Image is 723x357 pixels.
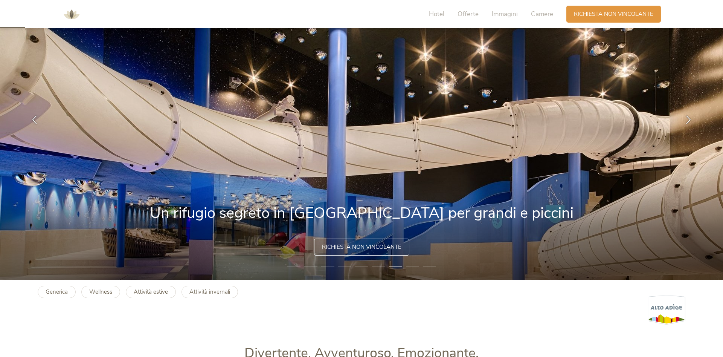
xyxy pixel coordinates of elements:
[492,10,518,18] span: Immagini
[134,288,168,296] b: Attività estive
[429,10,444,18] span: Hotel
[126,286,176,298] a: Attività estive
[60,3,83,26] img: AMONTI & LUNARIS Wellnessresort
[189,288,230,296] b: Attività invernali
[322,243,401,251] span: Richiesta non vincolante
[81,286,120,298] a: Wellness
[458,10,479,18] span: Offerte
[46,288,68,296] b: Generica
[531,10,553,18] span: Camere
[89,288,112,296] b: Wellness
[60,11,83,17] a: AMONTI & LUNARIS Wellnessresort
[574,10,653,18] span: Richiesta non vincolante
[648,295,685,325] img: Alto Adige
[182,286,238,298] a: Attività invernali
[38,286,76,298] a: Generica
